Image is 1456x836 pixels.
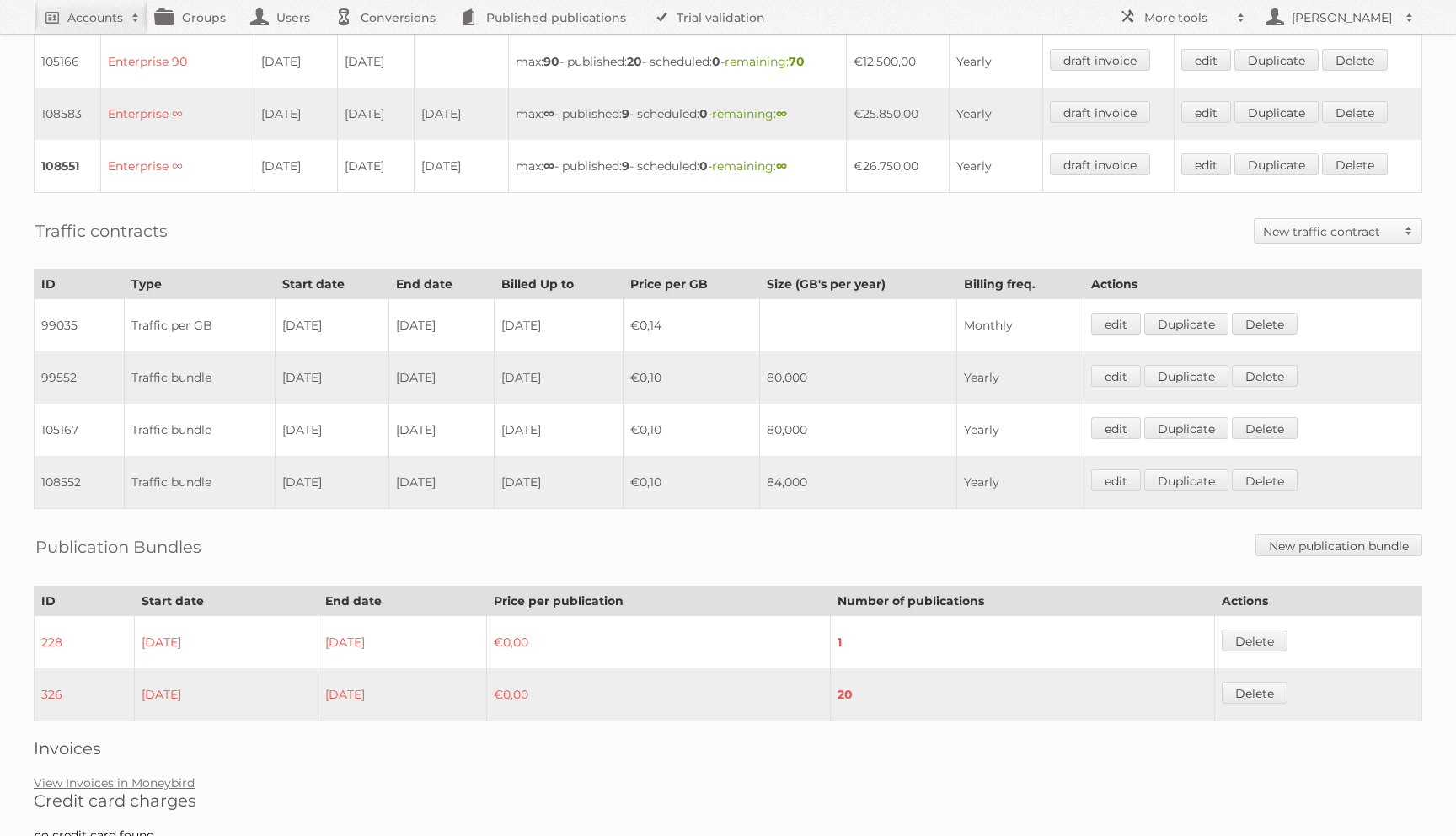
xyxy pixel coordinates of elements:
td: [DATE] [495,351,624,404]
td: [DATE] [415,140,509,193]
td: Yearly [949,88,1042,140]
a: Delete [1222,630,1287,651]
td: [DATE] [254,88,338,140]
th: Start date [135,587,318,616]
td: Enterprise ∞ [101,88,254,140]
h2: Accounts [67,9,123,26]
td: 99035 [35,299,125,352]
td: €0,14 [623,299,759,352]
td: [DATE] [276,404,389,456]
h2: Invoices [34,738,1422,758]
a: Delete [1322,101,1388,123]
td: [DATE] [389,404,495,456]
th: Type [124,270,276,299]
td: [DATE] [318,616,487,669]
h2: More tools [1144,9,1228,26]
a: Duplicate [1144,417,1228,439]
a: Duplicate [1234,49,1319,71]
th: Billed Up to [495,270,624,299]
a: edit [1181,153,1231,175]
a: edit [1181,49,1231,71]
h2: Credit card charges [34,790,1422,811]
td: max: - published: - scheduled: - [509,140,846,193]
a: Duplicate [1144,365,1228,387]
h2: [PERSON_NAME] [1287,9,1397,26]
th: ID [35,270,125,299]
th: Start date [276,270,389,299]
a: Duplicate [1234,153,1319,175]
a: edit [1091,469,1141,491]
a: Duplicate [1144,469,1228,491]
strong: 20 [627,54,642,69]
td: [DATE] [338,35,415,88]
td: [DATE] [338,88,415,140]
a: edit [1091,365,1141,387]
strong: ∞ [776,158,787,174]
td: €25.850,00 [846,88,949,140]
td: Yearly [949,140,1042,193]
a: Delete [1322,153,1388,175]
th: End date [389,270,495,299]
td: 99552 [35,351,125,404]
a: edit [1091,417,1141,439]
span: remaining: [725,54,805,69]
td: [DATE] [276,351,389,404]
td: [DATE] [415,88,509,140]
td: 228 [35,616,135,669]
td: [DATE] [389,351,495,404]
td: Yearly [956,404,1084,456]
strong: ∞ [543,158,554,174]
th: Actions [1084,270,1422,299]
strong: 0 [699,106,708,121]
span: remaining: [712,106,787,121]
td: €12.500,00 [846,35,949,88]
a: New traffic contract [1255,219,1421,243]
td: €26.750,00 [846,140,949,193]
td: [DATE] [254,35,338,88]
td: Monthly [956,299,1084,352]
strong: 0 [699,158,708,174]
td: Traffic per GB [124,299,276,352]
td: 84,000 [759,456,956,509]
span: Toggle [1396,219,1421,243]
a: Delete [1232,417,1298,439]
strong: 9 [622,106,629,121]
td: [DATE] [495,299,624,352]
th: ID [35,587,135,616]
td: €0,00 [487,616,831,669]
td: Traffic bundle [124,404,276,456]
td: 108551 [35,140,101,193]
td: 326 [35,668,135,721]
strong: 0 [712,54,720,69]
td: 80,000 [759,404,956,456]
a: View Invoices in Moneybird [34,775,195,790]
strong: 70 [789,54,805,69]
td: Enterprise 90 [101,35,254,88]
td: [DATE] [495,456,624,509]
td: [DATE] [338,140,415,193]
td: [DATE] [389,456,495,509]
td: Yearly [956,351,1084,404]
td: [DATE] [254,140,338,193]
td: [DATE] [135,668,318,721]
td: max: - published: - scheduled: - [509,88,846,140]
a: Delete [1232,365,1298,387]
a: Delete [1322,49,1388,71]
td: €0,00 [487,668,831,721]
td: [DATE] [276,456,389,509]
th: Price per GB [623,270,759,299]
td: Yearly [949,35,1042,88]
td: €0,10 [623,456,759,509]
a: Delete [1232,313,1298,335]
strong: 90 [543,54,559,69]
a: Delete [1222,682,1287,704]
strong: ∞ [543,106,554,121]
strong: 1 [838,635,842,650]
a: draft invoice [1050,101,1150,123]
a: Duplicate [1144,313,1228,335]
strong: ∞ [776,106,787,121]
th: Billing freq. [956,270,1084,299]
td: 105166 [35,35,101,88]
strong: 20 [838,687,853,702]
a: Delete [1232,469,1298,491]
